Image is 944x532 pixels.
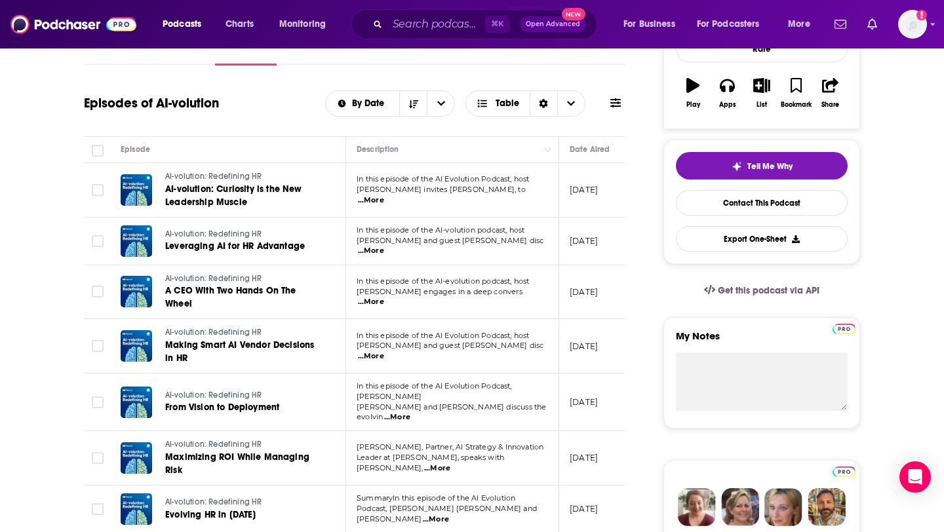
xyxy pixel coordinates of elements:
a: AI-volution: Redefining HR [165,171,323,183]
div: Date Aired [570,142,610,157]
span: [PERSON_NAME] and guest [PERSON_NAME] disc [357,236,543,245]
span: SummaryIn this episode of the AI Evolution [357,493,515,503]
img: tell me why sparkle [732,161,742,172]
a: About [84,35,113,66]
span: From Vision to Deployment [165,402,279,413]
span: In this episode of the AI-evolution podcast, host [357,276,529,286]
span: ...More [358,246,384,256]
a: Similar [442,35,474,66]
span: For Podcasters [697,15,760,33]
input: Search podcasts, credits, & more... [387,14,485,35]
span: Toggle select row [92,235,104,247]
button: open menu [270,14,343,35]
button: Bookmark [779,69,813,117]
span: [PERSON_NAME] and guest [PERSON_NAME] disc [357,341,543,350]
span: Toggle select row [92,184,104,196]
a: Pro website [833,322,855,334]
a: AI-volution: Redefining HR [165,273,323,285]
span: AI-volution: Redefining HR [165,497,262,506]
div: Rate [676,35,848,62]
span: ...More [358,351,384,362]
span: In this episode of the AI Evolution Podcast, host [357,331,529,340]
h2: Choose List sort [325,90,456,117]
button: Choose View [465,90,585,117]
button: Sort Direction [399,91,427,116]
span: Leader at [PERSON_NAME], speaks with [PERSON_NAME], [357,453,504,472]
a: Episodes42 [215,35,277,66]
span: Maximizing ROI While Managing Risk [165,451,309,476]
button: open menu [153,14,218,35]
a: AI-volution: Redefining HR [165,327,323,339]
span: By Date [352,99,389,108]
a: AI-volution: Redefining HR [165,229,321,240]
div: List [757,101,767,109]
img: Sydney Profile [678,488,716,526]
span: Podcasts [163,15,201,33]
button: open menu [779,14,827,35]
a: A CEO With Two Hands On The Wheel [165,284,323,311]
span: ⌘ K [485,16,509,33]
span: ...More [423,514,449,525]
span: ...More [358,297,384,307]
button: open menu [427,91,454,116]
a: Show notifications dropdown [829,13,852,35]
button: Column Actions [540,142,556,158]
span: ...More [384,412,410,423]
p: [DATE] [570,184,598,195]
div: Open Intercom Messenger [899,461,931,493]
span: Toggle select row [92,396,104,408]
span: Logged in as elliesachs09 [898,10,927,39]
img: Barbara Profile [721,488,759,526]
a: AI-volution: Redefining HR [165,497,321,508]
span: AI-volution: Redefining HR [165,172,262,181]
p: [DATE] [570,235,598,246]
button: Show profile menu [898,10,927,39]
p: [DATE] [570,503,598,514]
span: [PERSON_NAME] and [PERSON_NAME] discuss the evolvin [357,402,546,422]
span: Monitoring [279,15,326,33]
img: Jules Profile [764,488,802,526]
a: Reviews [295,35,333,66]
span: [PERSON_NAME] invites [PERSON_NAME], to [357,185,526,194]
span: AI-volution: Redefining HR [165,229,262,238]
p: [DATE] [570,452,598,463]
button: open menu [688,14,779,35]
span: AI-volution: Redefining HR [165,274,262,283]
p: [DATE] [570,396,598,408]
div: Bookmark [781,101,812,109]
span: Evolving HR in [DATE] [165,509,256,520]
a: Evolving HR in [DATE] [165,508,321,522]
div: Apps [719,101,736,109]
span: Toggle select row [92,340,104,352]
a: Credits [351,35,385,66]
a: Maximizing ROI While Managing Risk [165,451,323,477]
span: Toggle select row [92,452,104,464]
button: tell me why sparkleTell Me Why [676,152,848,180]
span: [PERSON_NAME], Partner, AI Strategy & Innovation [357,442,543,451]
span: Making Smart AI Vendor Decisions in HR [165,339,314,364]
a: InsightsPodchaser Pro [132,35,197,66]
span: Open Advanced [526,21,580,28]
a: Pro website [833,465,855,477]
a: Making Smart AI Vendor Decisions in HR [165,339,323,365]
h1: Episodes of AI-volution [84,95,219,111]
span: A CEO With Two Hands On The Wheel [165,285,296,309]
a: Leveraging AI for HR Advantage [165,240,321,253]
span: Toggle select row [92,503,104,515]
button: Open AdvancedNew [520,16,586,32]
span: AI-volution: Curiosity is the New Leadership Muscle [165,183,302,208]
button: Export One-Sheet [676,226,848,252]
span: Podcast, [PERSON_NAME] [PERSON_NAME] and [PERSON_NAME] [357,504,537,523]
span: More [788,15,810,33]
div: Play [686,101,700,109]
div: Description [357,142,399,157]
span: ...More [358,195,384,206]
button: open menu [614,14,692,35]
img: Podchaser Pro [833,324,855,334]
a: Get this podcast via API [694,275,830,307]
a: Show notifications dropdown [862,13,882,35]
span: In this episode of the AI Evolution Podcast, host [357,174,529,183]
a: AI-volution: Curiosity is the New Leadership Muscle [165,183,323,209]
button: open menu [326,99,400,108]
